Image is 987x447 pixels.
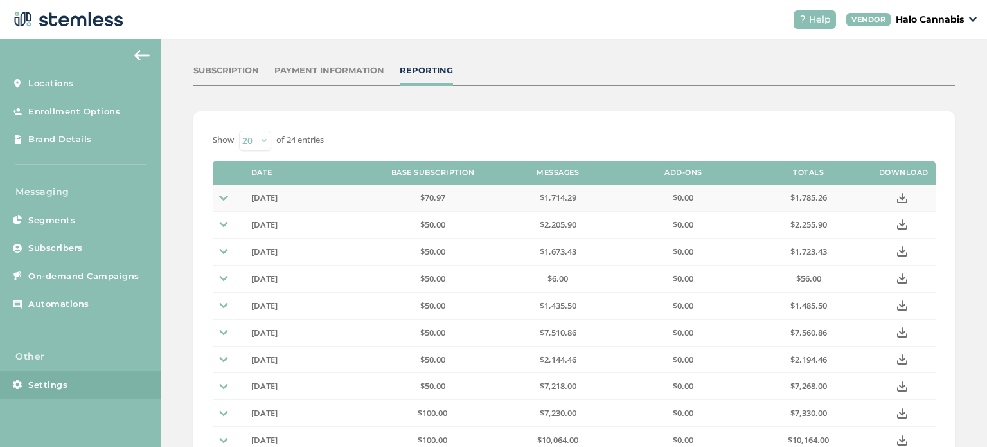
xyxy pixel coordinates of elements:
label: $1,714.29 [502,192,614,203]
span: [DATE] [251,434,278,446]
span: Help [809,13,831,26]
span: [DATE] [251,327,278,338]
span: [DATE] [251,300,278,311]
span: $6.00 [547,273,568,284]
img: icon-arrow-back-accent-c549486e.svg [134,50,150,60]
label: 25th December 2024 [251,435,364,446]
span: Locations [28,77,74,90]
span: Segments [28,214,75,227]
label: $0.00 [627,273,740,284]
label: Totals [793,169,824,177]
span: $7,268.00 [790,380,827,392]
span: Subscribers [28,242,83,255]
span: $7,330.00 [790,407,827,419]
span: $1,435.50 [540,300,576,311]
span: $0.00 [673,354,693,365]
label: $1,673.43 [502,246,614,257]
label: Messages [537,169,579,177]
label: $50.00 [377,327,489,338]
label: $2,205.90 [502,219,614,230]
div: Reporting [400,64,453,77]
span: $50.00 [420,219,445,230]
label: 25th January 2025 [251,408,364,419]
img: icon-dropdown-arrow--small-b2ab160b.svg [219,301,228,310]
label: Show [213,134,234,147]
span: $100.00 [418,434,447,446]
label: $0.00 [627,327,740,338]
span: Enrollment Options [28,105,120,118]
span: $2,205.90 [540,219,576,230]
label: $0.00 [627,219,740,230]
span: [DATE] [251,273,278,284]
span: [DATE] [251,246,278,257]
label: $1,785.26 [752,192,865,203]
label: $0.00 [627,300,740,311]
label: $7,560.86 [752,327,865,338]
span: $70.97 [420,192,445,203]
span: $1,723.43 [790,246,827,257]
label: $10,164.00 [752,435,865,446]
span: $50.00 [420,354,445,365]
label: 25th August 2025 [251,219,364,230]
label: of 24 entries [276,134,324,147]
img: icon-help-white-03924b79.svg [799,15,806,23]
img: icon-dropdown-arrow--small-b2ab160b.svg [219,274,228,283]
label: $0.00 [627,354,740,365]
span: $2,194.46 [790,354,827,365]
span: $7,230.00 [540,407,576,419]
label: $7,268.00 [752,381,865,392]
span: $7,510.86 [540,327,576,338]
div: Subscription [193,64,259,77]
label: $70.97 [377,192,489,203]
img: icon-dropdown-arrow--small-b2ab160b.svg [219,382,228,391]
label: 25th June 2025 [251,273,364,284]
label: $56.00 [752,273,865,284]
img: logo-dark-0685b13c.svg [10,6,123,32]
label: $1,723.43 [752,246,865,257]
label: Base Subscription [391,169,475,177]
label: $0.00 [627,246,740,257]
span: Settings [28,379,67,392]
label: $6.00 [502,273,614,284]
label: 25th July 2025 [251,246,364,257]
span: $0.00 [673,327,693,338]
img: icon-dropdown-arrow--small-b2ab160b.svg [219,247,228,256]
label: $2,255.90 [752,219,865,230]
img: icon_down-arrow-small-66adaf34.svg [969,17,977,22]
span: $0.00 [673,434,693,446]
label: $1,435.50 [502,300,614,311]
label: $7,230.00 [502,408,614,419]
span: $50.00 [420,380,445,392]
span: $7,218.00 [540,380,576,392]
label: 25th April 2025 [251,327,364,338]
label: Date [251,169,272,177]
label: $2,144.46 [502,354,614,365]
label: Add-Ons [664,169,702,177]
span: [DATE] [251,380,278,392]
label: $7,510.86 [502,327,614,338]
span: $0.00 [673,219,693,230]
span: [DATE] [251,219,278,230]
span: $0.00 [673,407,693,419]
label: $50.00 [377,273,489,284]
div: VENDOR [846,13,891,26]
img: icon-dropdown-arrow--small-b2ab160b.svg [219,409,228,418]
label: $50.00 [377,219,489,230]
span: $50.00 [420,327,445,338]
label: $0.00 [627,408,740,419]
span: $0.00 [673,380,693,392]
label: $50.00 [377,246,489,257]
label: $10,064.00 [502,435,614,446]
span: $2,144.46 [540,354,576,365]
label: $50.00 [377,300,489,311]
label: $0.00 [627,435,740,446]
label: 25th March 2025 [251,354,364,365]
span: $10,064.00 [537,434,578,446]
img: icon-dropdown-arrow--small-b2ab160b.svg [219,194,228,203]
img: icon-dropdown-arrow--small-b2ab160b.svg [219,355,228,364]
label: $50.00 [377,354,489,365]
span: [DATE] [251,354,278,365]
span: [DATE] [251,192,278,203]
img: icon-dropdown-arrow--small-b2ab160b.svg [219,220,228,229]
img: icon-dropdown-arrow--small-b2ab160b.svg [219,436,228,445]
